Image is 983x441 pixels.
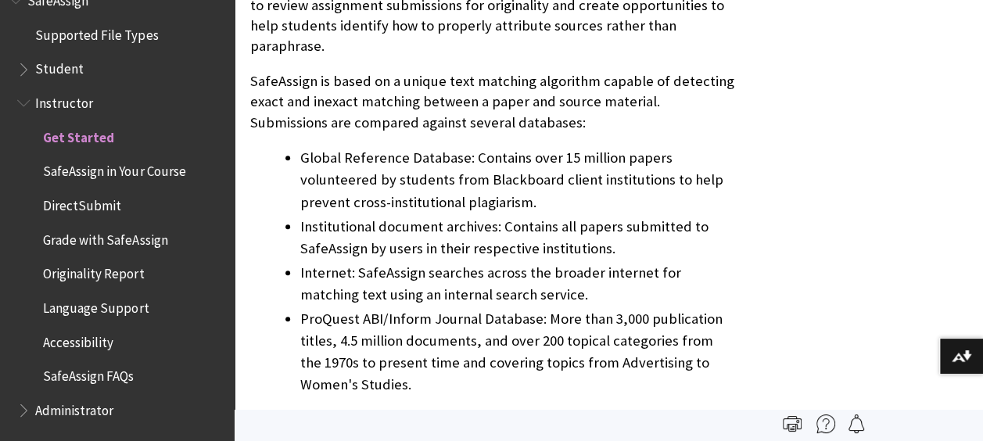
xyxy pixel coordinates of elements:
img: More help [816,414,835,433]
span: Language Support [43,295,149,316]
span: Instructor [35,90,93,111]
span: Accessibility [43,329,113,350]
img: Print [783,414,802,433]
img: Follow this page [847,414,866,433]
p: SafeAssign is based on a unique text matching algorithm capable of detecting exact and inexact ma... [250,71,736,133]
span: DirectSubmit [43,192,121,213]
li: Internet: SafeAssign searches across the broader internet for matching text using an internal sea... [300,262,736,306]
li: ProQuest ABI/Inform Journal Database: More than 3,000 publication titles, 4.5 million documents, ... [300,308,736,396]
li: Global Reference Database: Contains over 15 million papers volunteered by students from Blackboar... [300,147,736,213]
li: Institutional document archives: Contains all papers submitted to SafeAssign by users in their re... [300,216,736,260]
span: Student [35,56,84,77]
span: Supported File Types [35,22,158,43]
span: Get Started [43,124,114,145]
span: SafeAssign FAQs [43,364,134,385]
span: SafeAssign in Your Course [43,159,185,180]
span: Administrator [35,397,113,418]
span: Grade with SafeAssign [43,227,167,248]
span: Originality Report [43,261,144,282]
